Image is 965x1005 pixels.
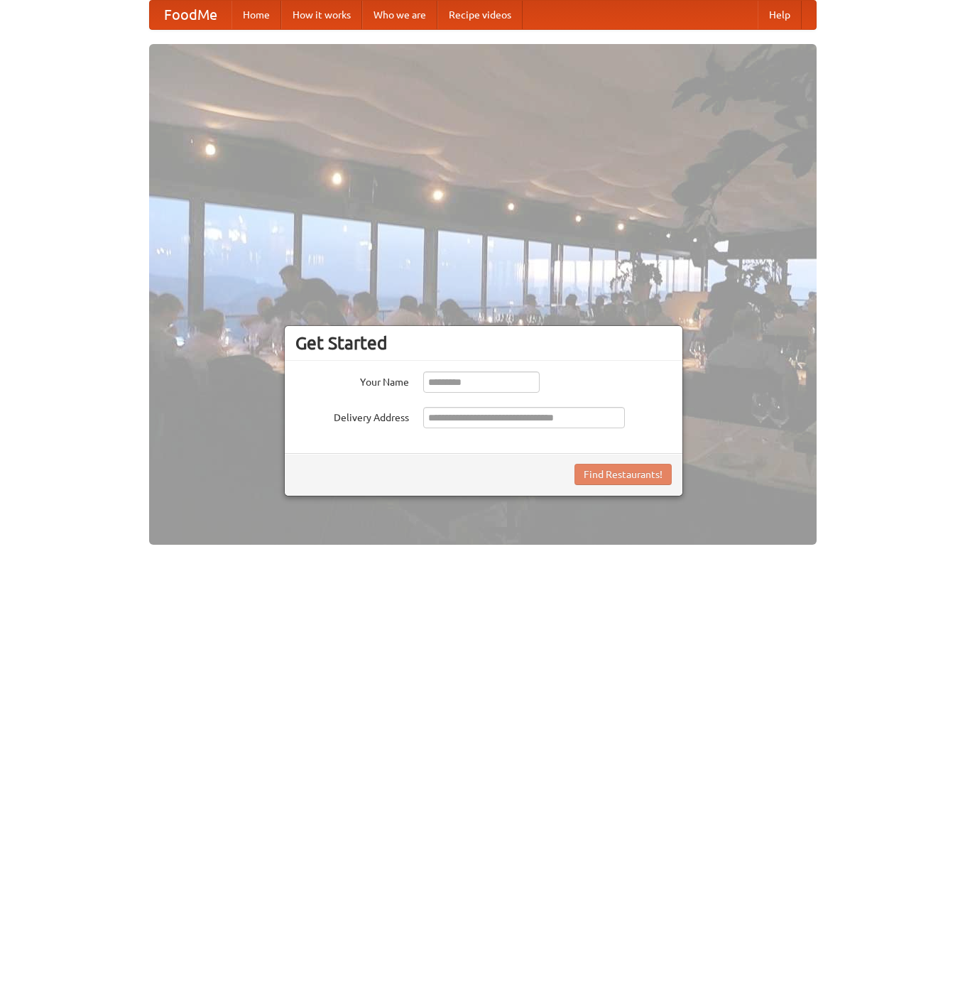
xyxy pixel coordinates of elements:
[281,1,362,29] a: How it works
[758,1,802,29] a: Help
[362,1,437,29] a: Who we are
[295,332,672,354] h3: Get Started
[295,407,409,425] label: Delivery Address
[295,371,409,389] label: Your Name
[150,1,231,29] a: FoodMe
[574,464,672,485] button: Find Restaurants!
[437,1,523,29] a: Recipe videos
[231,1,281,29] a: Home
